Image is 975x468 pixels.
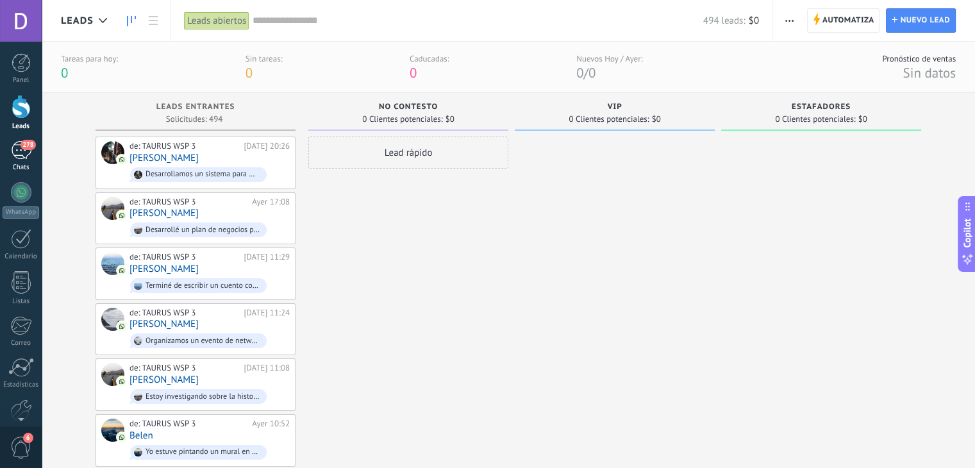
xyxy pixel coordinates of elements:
[129,208,199,219] a: [PERSON_NAME]
[3,297,40,306] div: Listas
[882,53,956,64] div: Pronóstico de ventas
[101,141,124,164] div: Irina
[822,9,874,32] span: Automatiza
[117,322,126,331] img: com.amocrm.amocrmwa.svg
[315,103,502,113] div: NO CONTESTO
[129,141,239,151] div: de: TAURUS WSP 3
[521,103,708,113] div: VIP
[246,64,253,81] span: 0
[129,374,199,385] a: [PERSON_NAME]
[146,337,261,346] div: Organizamos un evento de networking para mujeres empresarias Fue muy productivo y enriquecedor
[410,64,417,81] span: 0
[129,263,199,274] a: [PERSON_NAME]
[576,53,642,64] div: Nuevos Hoy / Ayer:
[184,12,249,30] div: Leads abiertos
[807,8,880,33] a: Automatiza
[102,103,289,113] div: Leads Entrantes
[3,381,40,389] div: Estadísticas
[146,447,261,456] div: Yo estuve pintando un mural en un parque comunitario Me encantó trabajar al aire libre
[142,8,164,33] a: Lista
[244,308,290,318] div: [DATE] 11:24
[584,64,588,81] span: /
[101,308,124,331] div: Fernanda
[166,115,223,123] span: Solicitudes: 494
[3,206,39,219] div: WhatsApp
[61,15,94,27] span: Leads
[3,253,40,261] div: Calendario
[3,163,40,172] div: Chats
[3,339,40,347] div: Correo
[446,115,454,123] span: $0
[961,219,974,248] span: Copilot
[308,137,508,169] div: Lead rápido
[246,53,283,64] div: Sin tareas:
[379,103,438,112] span: NO CONTESTO
[146,170,261,179] div: Desarrollamos un sistema para mejorar la eficiencia en hospitales Es gratificante trabajar en pro...
[3,122,40,131] div: Leads
[101,419,124,442] div: Belen
[101,363,124,386] div: Johana
[129,308,239,318] div: de: TAURUS WSP 3
[410,53,449,64] div: Caducadas:
[21,140,35,150] span: 278
[362,115,442,123] span: 0 Clientes potenciales:
[244,363,290,373] div: [DATE] 11:08
[703,15,746,27] span: 494 leads:
[244,141,290,151] div: [DATE] 20:26
[23,433,33,443] span: 6
[749,15,759,27] span: $0
[117,155,126,164] img: com.amocrm.amocrmwa.svg
[117,211,126,220] img: com.amocrm.amocrmwa.svg
[129,430,153,441] a: Belen
[117,377,126,386] img: com.amocrm.amocrmwa.svg
[129,363,239,373] div: de: TAURUS WSP 3
[576,64,583,81] span: 0
[129,153,199,163] a: [PERSON_NAME]
[252,197,290,207] div: Ayer 17:08
[569,115,649,123] span: 0 Clientes potenciales:
[3,76,40,85] div: Panel
[146,281,261,290] div: Terminé de escribir un cuento corto para una antología Espero que les guste
[588,64,596,81] span: 0
[652,115,661,123] span: $0
[780,8,799,33] button: Más
[900,9,950,32] span: Nuevo lead
[792,103,851,112] span: ESTAFADORES
[146,226,261,235] div: Desarrollé un plan de negocios para una startup de energía renovable Es el futuro
[775,115,855,123] span: 0 Clientes potenciales:
[903,64,956,81] span: Sin datos
[121,8,142,33] a: Leads
[129,252,239,262] div: de: TAURUS WSP 3
[61,53,118,64] div: Tareas para hoy:
[117,266,126,275] img: com.amocrm.amocrmwa.svg
[61,64,68,81] span: 0
[129,319,199,330] a: [PERSON_NAME]
[101,197,124,220] div: Emilia
[728,103,915,113] div: ESTAFADORES
[101,252,124,275] div: Anita
[129,197,247,207] div: de: TAURUS WSP 3
[146,392,261,401] div: Estoy investigando sobre la historia de las mujeres en la ciencia Hay tantas historias inspiradoras
[156,103,235,112] span: Leads Entrantes
[252,419,290,429] div: Ayer 10:52
[858,115,867,123] span: $0
[129,419,247,429] div: de: TAURUS WSP 3
[117,433,126,442] img: com.amocrm.amocrmwa.svg
[886,8,956,33] a: Nuevo lead
[244,252,290,262] div: [DATE] 11:29
[608,103,622,112] span: VIP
